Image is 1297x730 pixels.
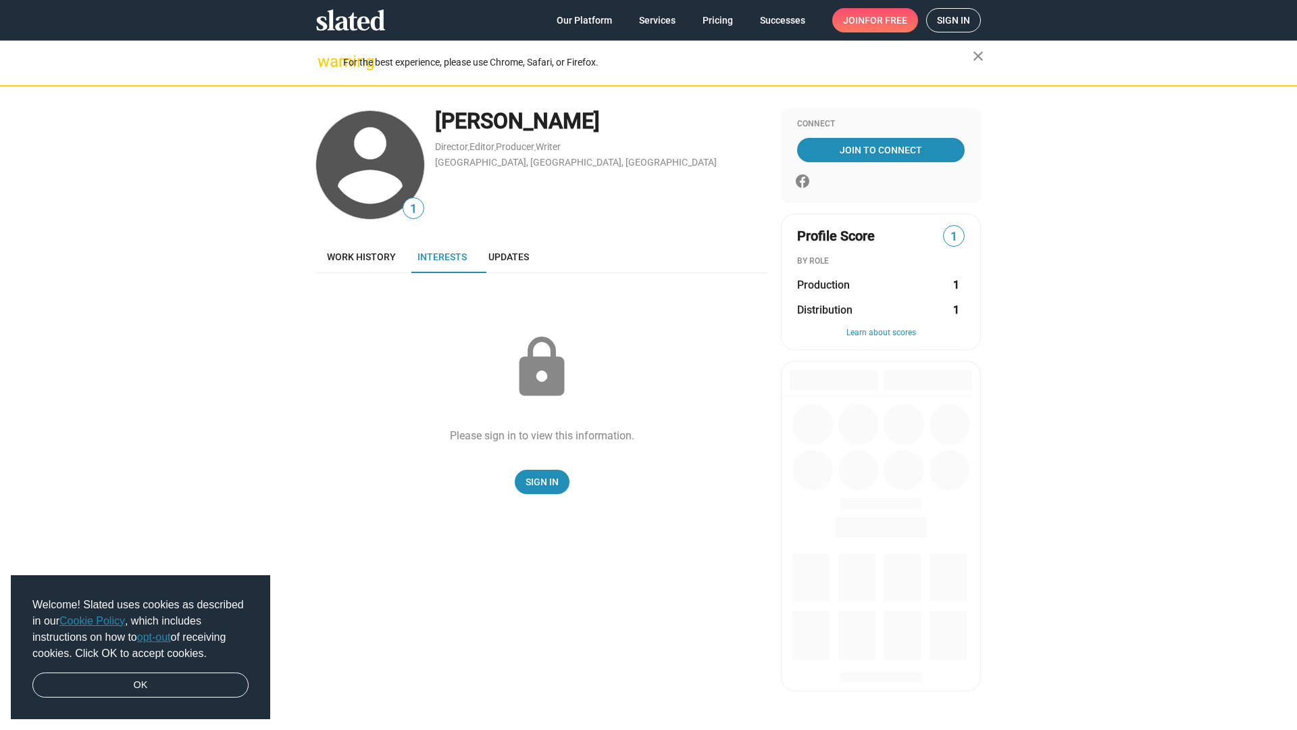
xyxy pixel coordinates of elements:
[546,8,623,32] a: Our Platform
[557,8,612,32] span: Our Platform
[534,144,536,151] span: ,
[797,328,965,339] button: Learn about scores
[970,48,986,64] mat-icon: close
[403,200,424,218] span: 1
[628,8,686,32] a: Services
[317,53,334,70] mat-icon: warning
[468,144,469,151] span: ,
[639,8,676,32] span: Services
[515,470,569,494] a: Sign In
[944,228,964,246] span: 1
[843,8,907,32] span: Join
[508,334,576,401] mat-icon: lock
[32,597,249,662] span: Welcome! Slated uses cookies as described in our , which includes instructions on how to of recei...
[536,141,561,152] a: Writer
[797,227,875,245] span: Profile Score
[797,138,965,162] a: Join To Connect
[760,8,805,32] span: Successes
[478,241,540,273] a: Updates
[435,157,717,168] a: [GEOGRAPHIC_DATA], [GEOGRAPHIC_DATA], [GEOGRAPHIC_DATA]
[926,8,981,32] a: Sign in
[832,8,918,32] a: Joinfor free
[953,303,959,317] strong: 1
[496,141,534,152] a: Producer
[953,278,959,292] strong: 1
[435,107,767,136] div: [PERSON_NAME]
[316,241,407,273] a: Work history
[469,141,494,152] a: Editor
[494,144,496,151] span: ,
[692,8,744,32] a: Pricing
[703,8,733,32] span: Pricing
[435,141,468,152] a: Director
[526,470,559,494] span: Sign In
[488,251,529,262] span: Updates
[11,575,270,720] div: cookieconsent
[327,251,396,262] span: Work history
[797,119,965,130] div: Connect
[797,256,965,267] div: BY ROLE
[800,138,962,162] span: Join To Connect
[937,9,970,32] span: Sign in
[32,673,249,698] a: dismiss cookie message
[417,251,467,262] span: Interests
[343,53,973,72] div: For the best experience, please use Chrome, Safari, or Firefox.
[797,278,850,292] span: Production
[797,303,853,317] span: Distribution
[59,615,125,627] a: Cookie Policy
[749,8,816,32] a: Successes
[137,631,171,643] a: opt-out
[407,241,478,273] a: Interests
[450,429,634,443] div: Please sign in to view this information.
[865,8,907,32] span: for free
